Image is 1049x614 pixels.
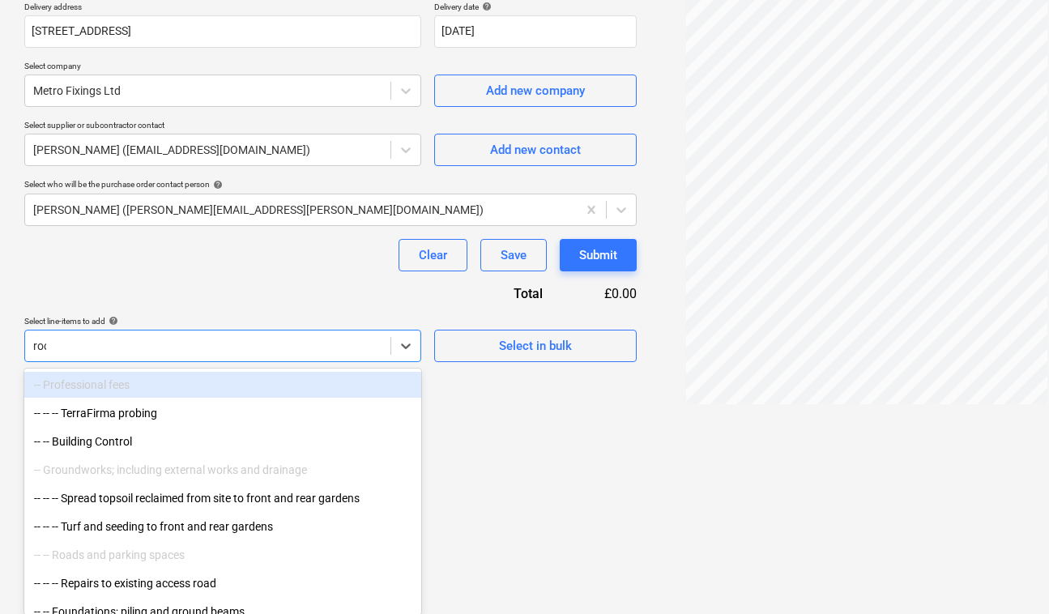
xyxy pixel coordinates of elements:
[399,239,467,271] button: Clear
[210,180,223,190] span: help
[560,239,637,271] button: Submit
[24,120,421,134] p: Select supplier or subcontractor contact
[490,139,581,160] div: Add new contact
[434,75,637,107] button: Add new company
[434,330,637,362] button: Select in bulk
[501,245,527,266] div: Save
[434,2,637,12] div: Delivery date
[24,542,421,568] div: -- -- Roads and parking spaces
[24,429,421,454] div: -- -- Building Control
[480,239,547,271] button: Save
[479,2,492,11] span: help
[419,245,447,266] div: Clear
[24,179,637,190] div: Select who will be the purchase order contact person
[499,335,572,356] div: Select in bulk
[24,400,421,426] div: -- -- -- TerraFirma probing
[24,457,421,483] div: -- Groundworks; including external works and drainage
[24,570,421,596] div: -- -- -- Repairs to existing access road
[24,514,421,539] div: -- -- -- Turf and seeding to front and rear gardens
[434,15,637,48] input: Delivery date not specified
[105,316,118,326] span: help
[24,372,421,398] div: -- Professional fees
[486,80,585,101] div: Add new company
[579,245,617,266] div: Submit
[426,284,569,303] div: Total
[434,134,637,166] button: Add new contact
[968,536,1049,614] iframe: Chat Widget
[569,284,637,303] div: £0.00
[24,485,421,511] div: -- -- -- Spread topsoil reclaimed from site to front and rear gardens
[24,61,421,75] p: Select company
[24,2,421,15] p: Delivery address
[24,15,421,48] input: Delivery address
[24,316,421,326] div: Select line-items to add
